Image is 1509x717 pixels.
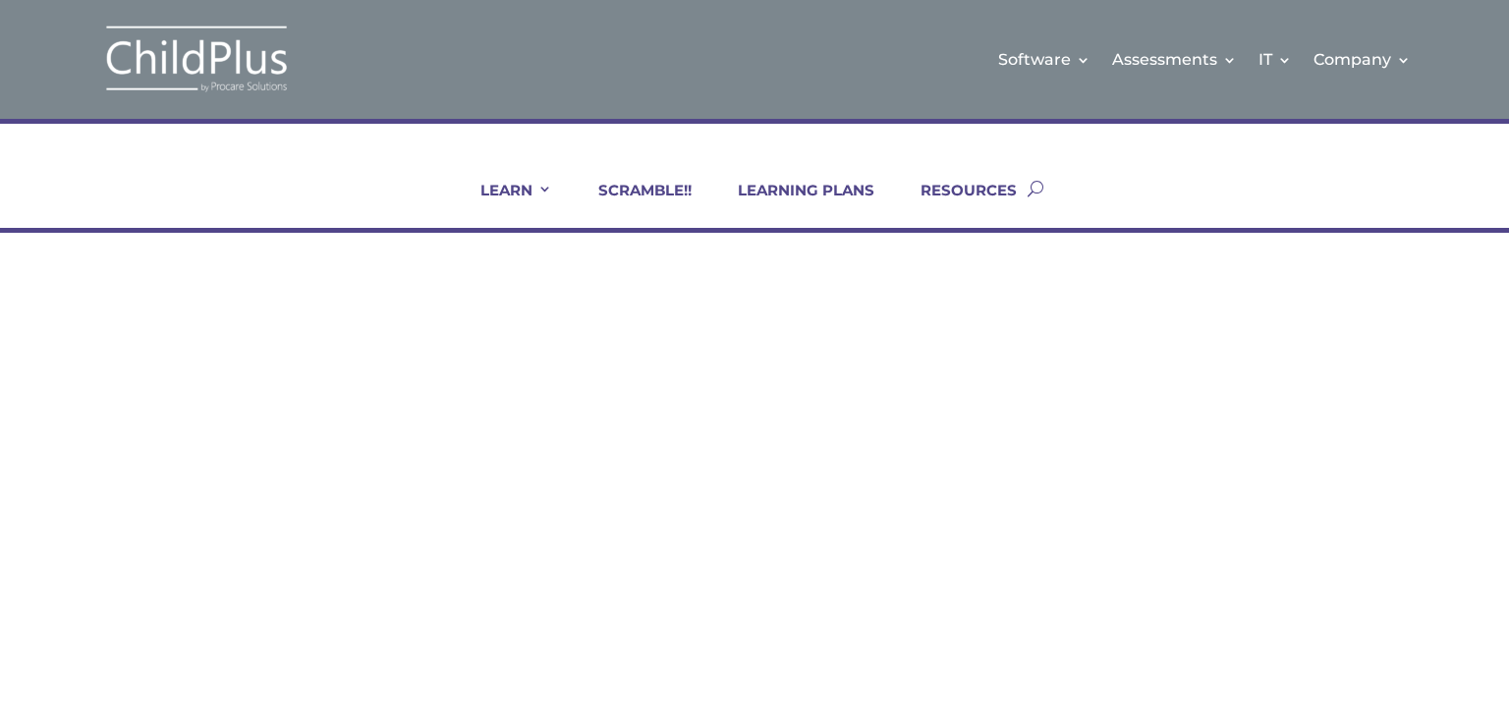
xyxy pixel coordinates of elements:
[998,20,1090,99] a: Software
[713,181,874,228] a: LEARNING PLANS
[656,421,1383,507] p: Partners in progress
[656,340,1177,427] h1: CONSULTING
[1258,20,1292,99] a: IT
[896,181,1017,228] a: RESOURCES
[1313,20,1411,99] a: Company
[1112,20,1237,99] a: Assessments
[656,527,1377,625] span: This extended collaboration connects you with a certified consultant who will guide your team in ...
[656,504,1355,555] strong: Consulting services are included in our Premium Learning Plan.
[456,181,552,228] a: LEARN
[574,181,692,228] a: SCRAMBLE!!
